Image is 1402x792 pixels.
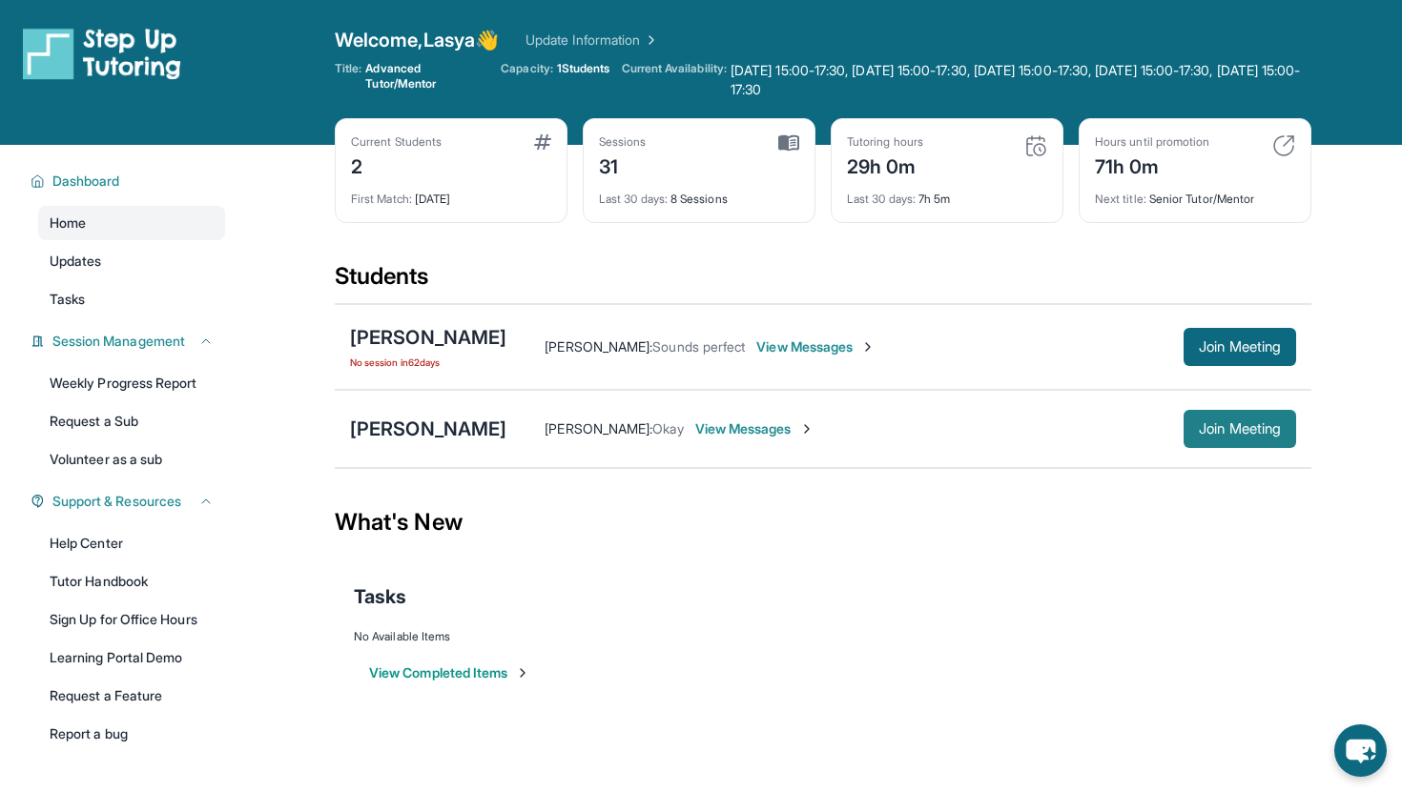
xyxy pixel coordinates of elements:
span: Join Meeting [1199,423,1281,435]
span: Session Management [52,332,185,351]
div: What's New [335,480,1311,564]
span: [PERSON_NAME] : [545,420,652,437]
img: card [1024,134,1047,157]
span: Tasks [354,583,406,610]
a: Request a Feature [38,679,225,713]
a: Weekly Progress Report [38,366,225,400]
span: Home [50,213,86,233]
a: Home [38,206,225,240]
div: 8 Sessions [599,180,799,207]
button: Support & Resources [45,492,214,511]
img: card [778,134,799,152]
div: Students [335,261,1311,303]
img: card [1272,134,1295,157]
span: Current Availability: [622,61,727,99]
button: Session Management [45,332,214,351]
a: Volunteer as a sub [38,442,225,477]
span: [DATE] 15:00-17:30, [DATE] 15:00-17:30, [DATE] 15:00-17:30, [DATE] 15:00-17:30, [DATE] 15:00-17:30 [731,61,1311,99]
span: Updates [50,252,102,271]
div: [DATE] [351,180,551,207]
div: Current Students [351,134,442,150]
a: Tasks [38,282,225,316]
div: 71h 0m [1095,150,1209,180]
span: 1 Students [557,61,610,76]
span: Welcome, Lasya 👋 [335,27,499,53]
span: Support & Resources [52,492,181,511]
a: Learning Portal Demo [38,640,225,675]
span: No session in 62 days [350,355,506,370]
span: First Match : [351,192,412,206]
span: Okay [652,420,683,437]
a: Request a Sub [38,404,225,438]
a: Report a bug [38,717,225,751]
span: Next title : [1095,192,1146,206]
span: Tasks [50,290,85,309]
span: Dashboard [52,172,120,191]
a: Update Information [526,30,659,50]
span: View Messages [695,419,814,438]
span: Advanced Tutor/Mentor [365,61,489,91]
a: Help Center [38,526,225,560]
span: Sounds perfect [652,338,745,355]
a: Tutor Handbook [38,564,225,599]
img: card [534,134,551,150]
div: [PERSON_NAME] [350,416,506,442]
div: 29h 0m [847,150,923,180]
div: [PERSON_NAME] [350,324,506,351]
span: View Messages [756,337,876,356]
div: 7h 5m [847,180,1047,207]
span: Last 30 days : [599,192,668,206]
button: Join Meeting [1184,410,1296,448]
img: Chevron-Right [799,421,814,437]
button: Dashboard [45,172,214,191]
img: Chevron Right [640,30,659,50]
div: Senior Tutor/Mentor [1095,180,1295,207]
button: Join Meeting [1184,328,1296,366]
a: Updates [38,244,225,278]
img: logo [23,27,181,80]
div: No Available Items [354,629,1292,644]
span: Capacity: [501,61,553,76]
button: chat-button [1334,724,1387,777]
span: Title: [335,61,361,91]
div: 31 [599,150,647,180]
span: Last 30 days : [847,192,916,206]
div: Hours until promotion [1095,134,1209,150]
div: 2 [351,150,442,180]
button: View Completed Items [369,663,530,682]
div: Tutoring hours [847,134,923,150]
span: Join Meeting [1199,341,1281,353]
span: [PERSON_NAME] : [545,338,652,355]
a: Sign Up for Office Hours [38,602,225,637]
img: Chevron-Right [860,339,876,355]
div: Sessions [599,134,647,150]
